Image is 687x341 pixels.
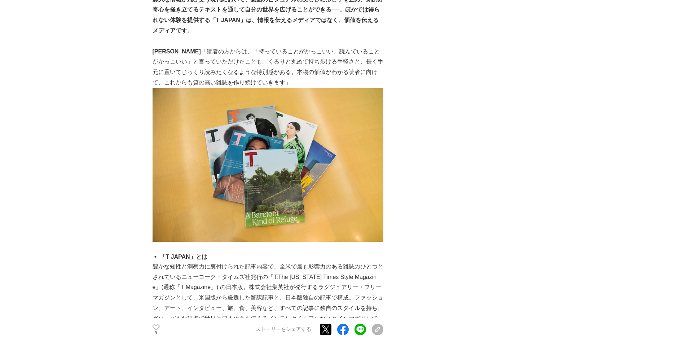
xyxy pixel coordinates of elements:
[256,327,311,333] p: ストーリーをシェアする
[153,47,383,242] p: 「読者の方からは、「持っていることがかっこいい、読んでいることがかっこいい」と言っていただけたことも。くるりと丸めて持ち歩ける手軽さと、長く手元に置いてじっくり読みたくなるような特別感がある。本...
[153,331,160,335] p: 9
[153,262,383,335] p: 豊かな知性と洞察力に裏付けられた記事内容で、全米で最も影響力のある雑誌のひとつとされているニューヨーク・タイムズ社発行の「T:The [US_STATE] Times Style Magazin...
[153,88,383,242] img: thumbnail_9eb152e0-93c2-11ee-b4cd-a12dac5e6e05.jpg
[160,254,207,260] strong: 「T JAPAN」とは
[153,48,201,54] strong: [PERSON_NAME]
